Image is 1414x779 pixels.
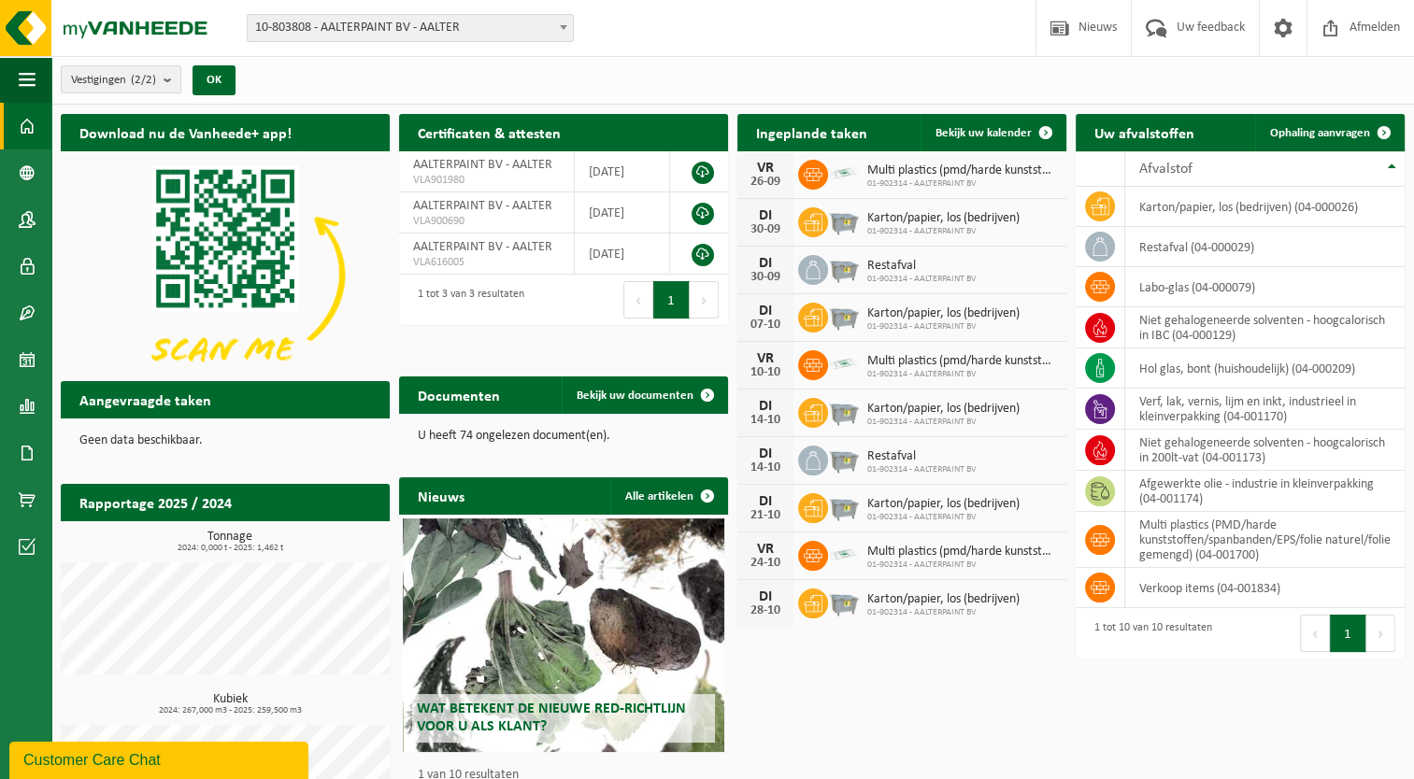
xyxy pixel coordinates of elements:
img: WB-2500-GAL-GY-01 [828,300,860,332]
td: [DATE] [575,192,669,234]
img: WB-2500-GAL-GY-01 [828,443,860,474]
span: 01-902314 - AALTERPAINT BV [867,607,1020,618]
span: VLA616005 [413,255,560,270]
td: restafval (04-000029) [1125,227,1405,267]
span: AALTERPAINT BV - AALTER [413,158,552,172]
span: Afvalstof [1139,162,1193,177]
td: niet gehalogeneerde solventen - hoogcalorisch in 200lt-vat (04-001173) [1125,430,1405,471]
div: 10-10 [747,366,784,379]
td: verf, lak, vernis, lijm en inkt, industrieel in kleinverpakking (04-001170) [1125,389,1405,430]
td: [DATE] [575,234,669,275]
div: 14-10 [747,414,784,427]
span: 01-902314 - AALTERPAINT BV [867,512,1020,523]
a: Ophaling aanvragen [1255,114,1403,151]
p: U heeft 74 ongelezen document(en). [418,430,709,443]
span: 01-902314 - AALTERPAINT BV [867,417,1020,428]
img: LP-SK-00500-LPE-16 [828,538,860,570]
h2: Download nu de Vanheede+ app! [61,114,310,150]
div: 21-10 [747,509,784,522]
a: Wat betekent de nieuwe RED-richtlijn voor u als klant? [403,518,725,752]
span: Bekijk uw kalender [936,127,1032,139]
div: VR [747,351,784,366]
span: 10-803808 - AALTERPAINT BV - AALTER [248,15,573,41]
div: DI [747,399,784,414]
td: hol glas, bont (huishoudelijk) (04-000209) [1125,348,1405,389]
span: Restafval [867,449,977,464]
h2: Certificaten & attesten [399,114,579,150]
button: 1 [653,281,690,319]
div: DI [747,446,784,461]
td: multi plastics (PMD/harde kunststoffen/spanbanden/EPS/folie naturel/folie gemengd) (04-001700) [1125,512,1405,568]
div: DI [747,256,784,271]
a: Bekijk uw kalender [921,114,1064,151]
span: 2024: 267,000 m3 - 2025: 259,500 m3 [70,706,390,715]
button: 1 [1330,615,1366,652]
span: 01-902314 - AALTERPAINT BV [867,274,977,285]
span: 01-902314 - AALTERPAINT BV [867,226,1020,237]
count: (2/2) [131,74,156,86]
button: Next [1366,615,1395,652]
div: 26-09 [747,176,784,189]
div: DI [747,494,784,509]
div: DI [747,208,784,223]
h2: Nieuws [399,477,483,514]
span: 01-902314 - AALTERPAINT BV [867,464,977,475]
iframe: chat widget [9,738,312,779]
td: [DATE] [575,151,669,192]
span: AALTERPAINT BV - AALTER [413,199,552,213]
img: WB-2500-GAL-GY-01 [828,205,860,236]
img: LP-SK-00500-LPE-16 [828,347,860,379]
div: VR [747,161,784,176]
td: afgewerkte olie - industrie in kleinverpakking (04-001174) [1125,471,1405,512]
h3: Kubiek [70,693,390,715]
div: 14-10 [747,461,784,474]
img: LP-SK-00500-LPE-16 [828,157,860,189]
span: 01-902314 - AALTERPAINT BV [867,559,1057,571]
span: Multi plastics (pmd/harde kunststoffen/spanbanden/eps/folie naturel/folie gemeng... [867,545,1057,559]
span: VLA900690 [413,214,560,229]
span: Vestigingen [71,66,156,94]
span: Bekijk uw documenten [577,389,693,402]
div: 1 tot 3 van 3 resultaten [408,279,524,320]
span: Multi plastics (pmd/harde kunststoffen/spanbanden/eps/folie naturel/folie gemeng... [867,354,1057,369]
div: DI [747,304,784,319]
a: Alle artikelen [610,477,726,515]
a: Bekijk uw documenten [562,376,726,414]
button: OK [193,65,236,95]
td: labo-glas (04-000079) [1125,267,1405,307]
span: Karton/papier, los (bedrijven) [867,306,1020,321]
button: Previous [1300,615,1330,652]
span: VLA901980 [413,173,560,188]
span: Wat betekent de nieuwe RED-richtlijn voor u als klant? [417,701,686,734]
div: 24-10 [747,557,784,570]
h2: Documenten [399,376,519,413]
span: Ophaling aanvragen [1270,127,1370,139]
button: Previous [623,281,653,319]
div: VR [747,542,784,557]
span: 01-902314 - AALTERPAINT BV [867,321,1020,333]
img: WB-2500-GAL-GY-01 [828,395,860,427]
span: 01-902314 - AALTERPAINT BV [867,178,1057,190]
span: 2024: 0,000 t - 2025: 1,462 t [70,544,390,553]
div: 28-10 [747,604,784,617]
div: 30-09 [747,271,784,284]
img: WB-2500-GAL-GY-01 [828,252,860,284]
div: 30-09 [747,223,784,236]
h2: Rapportage 2025 / 2024 [61,484,250,520]
span: 10-803808 - AALTERPAINT BV - AALTER [247,14,574,42]
button: Vestigingen(2/2) [61,65,181,93]
div: 07-10 [747,319,784,332]
td: niet gehalogeneerde solventen - hoogcalorisch in IBC (04-000129) [1125,307,1405,348]
h2: Ingeplande taken [737,114,886,150]
img: WB-2500-GAL-GY-01 [828,586,860,617]
h2: Uw afvalstoffen [1076,114,1213,150]
h3: Tonnage [70,531,390,553]
td: karton/papier, los (bedrijven) (04-000026) [1125,187,1405,227]
button: Next [690,281,719,319]
div: 1 tot 10 van 10 resultaten [1085,613,1212,654]
a: Bekijk rapportage [250,520,388,558]
td: verkoop items (04-001834) [1125,568,1405,608]
div: DI [747,589,784,604]
span: Karton/papier, los (bedrijven) [867,211,1020,226]
span: Multi plastics (pmd/harde kunststoffen/spanbanden/eps/folie naturel/folie gemeng... [867,163,1057,178]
